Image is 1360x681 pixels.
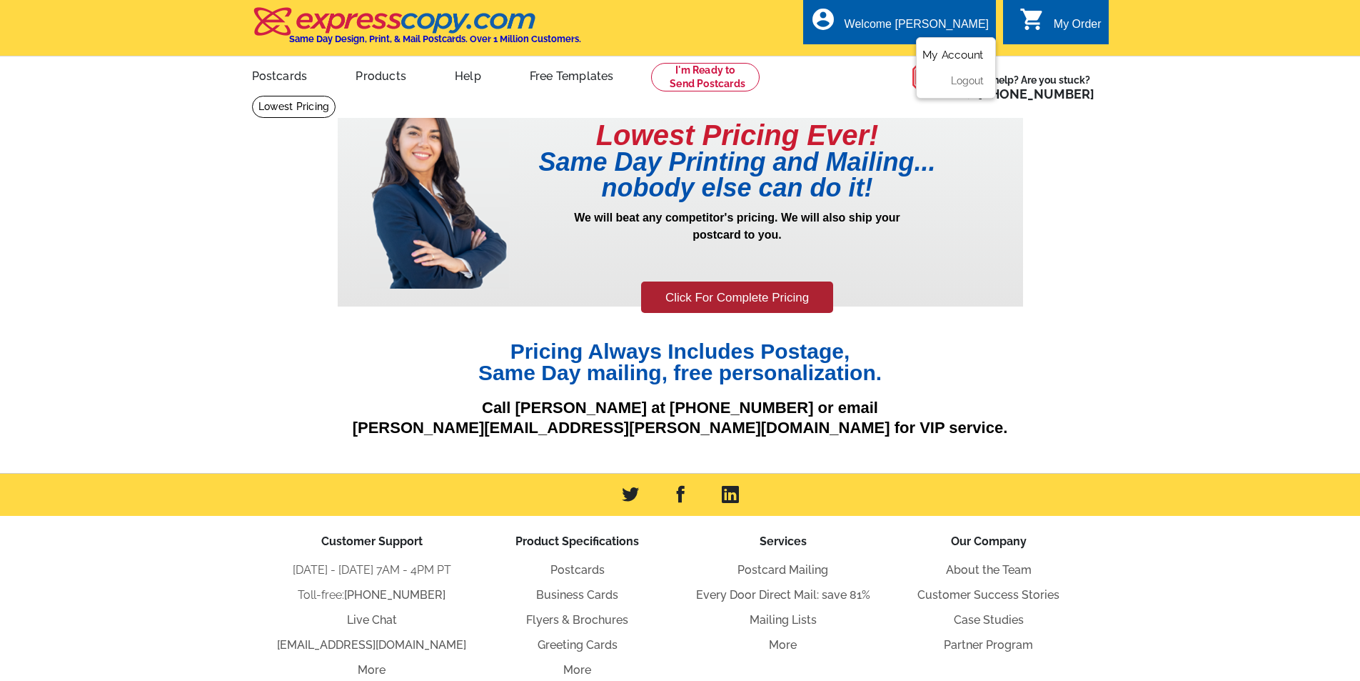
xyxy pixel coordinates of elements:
[951,75,984,86] a: Logout
[750,613,817,627] a: Mailing Lists
[954,86,1094,101] span: Call
[696,588,870,602] a: Every Door Direct Mail: save 81%
[370,95,508,289] img: prepricing-girl.png
[277,638,466,652] a: [EMAIL_ADDRESS][DOMAIN_NAME]
[269,562,475,579] li: [DATE] - [DATE] 7AM - 4PM PT
[1019,16,1102,34] a: shopping_cart My Order
[509,121,966,149] h1: Lowest Pricing Ever!
[845,18,989,38] div: Welcome [PERSON_NAME]
[432,58,504,91] a: Help
[269,587,475,604] li: Toll-free:
[946,563,1032,577] a: About the Team
[550,563,605,577] a: Postcards
[922,49,984,61] a: My Account
[951,535,1027,548] span: Our Company
[507,58,637,91] a: Free Templates
[944,638,1033,652] a: Partner Program
[538,638,618,652] a: Greeting Cards
[344,588,445,602] a: [PHONE_NUMBER]
[347,613,397,627] a: Live Chat
[252,17,581,44] a: Same Day Design, Print, & Mail Postcards. Over 1 Million Customers.
[641,282,833,314] a: Click For Complete Pricing
[515,535,639,548] span: Product Specifications
[333,58,429,91] a: Products
[289,34,581,44] h4: Same Day Design, Print, & Mail Postcards. Over 1 Million Customers.
[1054,18,1102,38] div: My Order
[978,86,1094,101] a: [PHONE_NUMBER]
[338,398,1023,439] p: Call [PERSON_NAME] at [PHONE_NUMBER] or email [PERSON_NAME][EMAIL_ADDRESS][PERSON_NAME][DOMAIN_NA...
[509,209,966,279] p: We will beat any competitor's pricing. We will also ship your postcard to you.
[563,663,591,677] a: More
[954,73,1102,101] span: Need help? Are you stuck?
[954,613,1024,627] a: Case Studies
[810,6,836,32] i: account_circle
[536,588,618,602] a: Business Cards
[737,563,828,577] a: Postcard Mailing
[917,588,1059,602] a: Customer Success Stories
[760,535,807,548] span: Services
[321,535,423,548] span: Customer Support
[358,663,386,677] a: More
[229,58,331,91] a: Postcards
[769,638,797,652] a: More
[526,613,628,627] a: Flyers & Brochures
[509,149,966,201] h1: Same Day Printing and Mailing... nobody else can do it!
[912,56,954,98] img: help
[338,341,1023,384] h1: Pricing Always Includes Postage, Same Day mailing, free personalization.
[1019,6,1045,32] i: shopping_cart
